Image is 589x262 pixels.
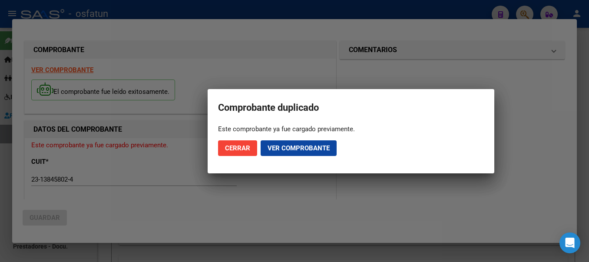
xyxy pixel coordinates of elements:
[218,140,257,156] button: Cerrar
[268,144,330,152] span: Ver comprobante
[218,99,484,116] h2: Comprobante duplicado
[559,232,580,253] div: Open Intercom Messenger
[225,144,250,152] span: Cerrar
[218,125,484,133] div: Este comprobante ya fue cargado previamente.
[261,140,337,156] button: Ver comprobante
